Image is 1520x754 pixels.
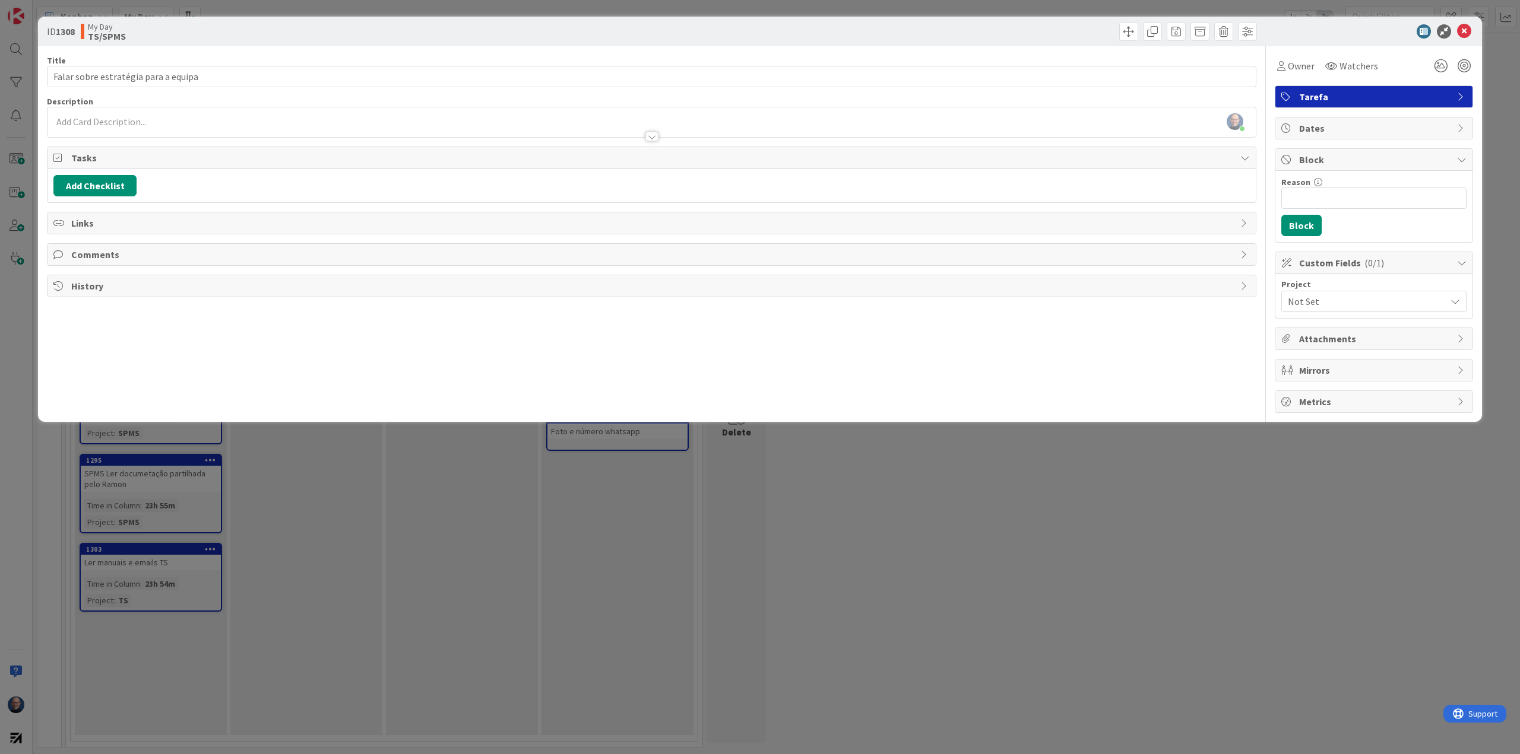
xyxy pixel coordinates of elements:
[1339,59,1378,73] span: Watchers
[1281,280,1467,288] div: Project
[71,216,1234,230] span: Links
[1299,256,1451,270] span: Custom Fields
[88,22,126,31] span: My Day
[25,2,54,16] span: Support
[1299,395,1451,409] span: Metrics
[1299,363,1451,377] span: Mirrors
[71,279,1234,293] span: History
[47,96,93,107] span: Description
[1299,90,1451,104] span: Tarefa
[1299,332,1451,346] span: Attachments
[1281,177,1310,187] label: Reason
[71,151,1234,165] span: Tasks
[1281,215,1322,236] button: Block
[1299,152,1451,167] span: Block
[1299,121,1451,135] span: Dates
[1227,113,1243,130] img: S8dkA9RpCuHXNfjtQIqKzkrxbbmCok6K.PNG
[47,55,66,66] label: Title
[88,31,126,41] b: TS/SPMS
[71,247,1234,262] span: Comments
[47,66,1256,87] input: type card name here...
[53,175,137,196] button: Add Checklist
[1288,59,1315,73] span: Owner
[1364,257,1384,269] span: ( 0/1 )
[56,26,75,37] b: 1308
[47,24,75,39] span: ID
[1288,293,1440,310] span: Not Set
